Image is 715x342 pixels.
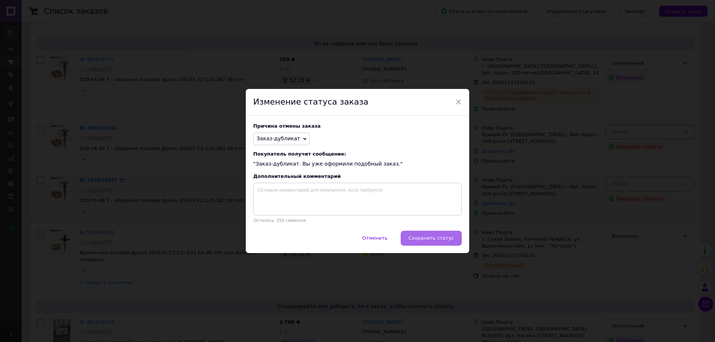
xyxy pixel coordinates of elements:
div: "Заказ-дубликат. Вы уже оформили подобный заказ." [253,151,462,168]
p: Осталось: 250 символов [253,218,462,223]
div: Причина отмены заказа [253,123,462,129]
span: Покупатель получит сообщение: [253,151,462,157]
span: × [455,96,462,108]
span: Отменить [362,235,388,241]
span: Заказ-дубликат [257,135,300,141]
button: Отменить [355,231,395,246]
button: Сохранить статус [401,231,462,246]
div: Дополнительный комментарий [253,173,462,179]
span: Сохранить статус [409,235,454,241]
div: Изменение статуса заказа [246,89,469,116]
